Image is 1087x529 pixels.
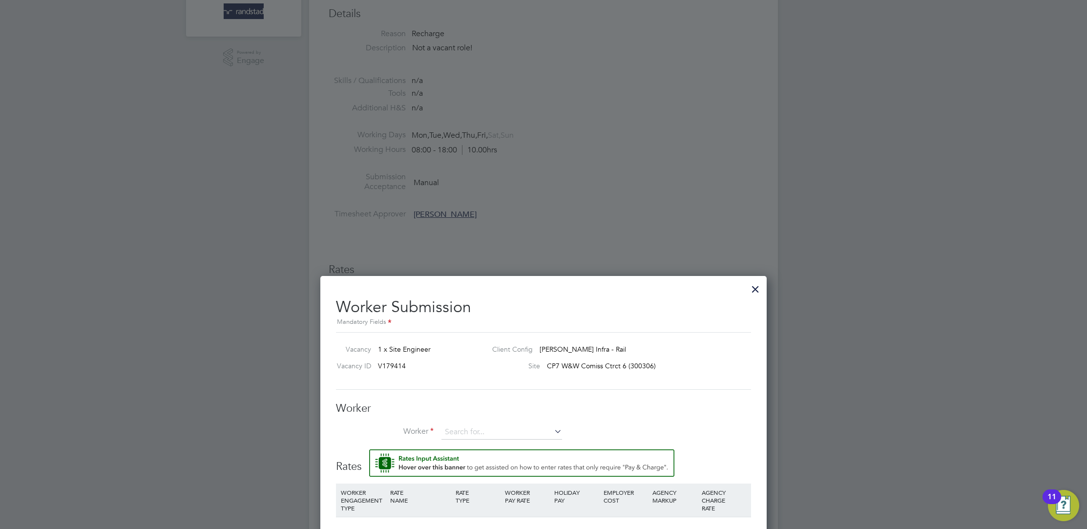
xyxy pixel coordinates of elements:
div: WORKER PAY RATE [502,484,552,509]
div: RATE NAME [388,484,453,509]
label: Worker [336,426,434,437]
div: EMPLOYER COST [601,484,650,509]
span: V179414 [378,361,406,370]
div: AGENCY MARKUP [650,484,699,509]
label: Vacancy [332,345,371,354]
span: [PERSON_NAME] Infra - Rail [540,345,626,354]
div: Mandatory Fields [336,317,751,328]
div: HOLIDAY PAY [552,484,601,509]
label: Site [484,361,540,370]
h3: Worker [336,402,751,416]
label: Client Config [484,345,533,354]
button: Rate Assistant [369,449,674,477]
span: 1 x Site Engineer [378,345,431,354]
div: WORKER ENGAGEMENT TYPE [338,484,388,517]
label: Vacancy ID [332,361,371,370]
input: Search for... [441,425,562,440]
button: Open Resource Center, 11 new notifications [1048,490,1079,521]
div: 11 [1047,497,1056,509]
span: CP7 W&W Comiss Ctrct 6 (300306) [547,361,656,370]
div: AGENCY CHARGE RATE [699,484,749,517]
div: RATE TYPE [453,484,502,509]
h2: Worker Submission [336,290,751,328]
h3: Rates [336,449,751,474]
